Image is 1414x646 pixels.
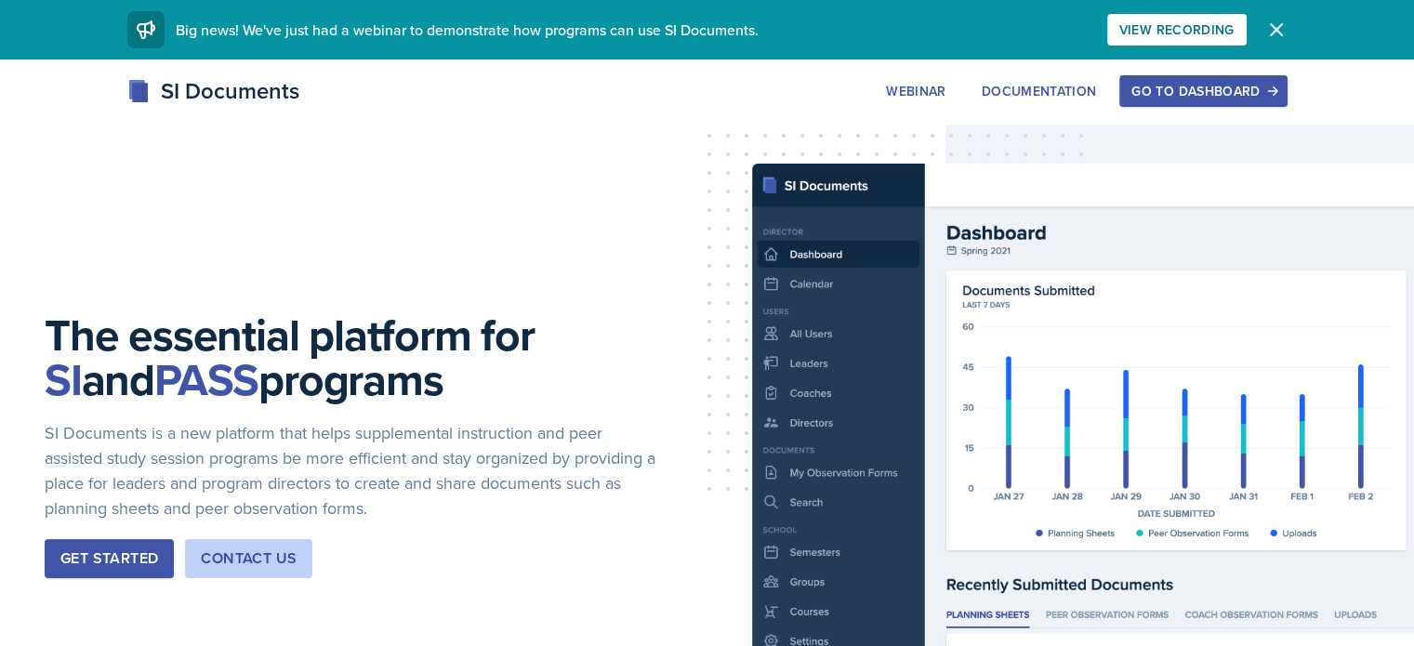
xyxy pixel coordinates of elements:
[874,75,958,107] button: Webinar
[60,547,158,570] div: Get Started
[1119,75,1287,107] button: Go to Dashboard
[970,75,1109,107] button: Documentation
[201,547,297,570] div: Contact Us
[127,74,299,108] div: SI Documents
[185,539,312,578] button: Contact Us
[886,84,945,99] div: Webinar
[982,84,1097,99] div: Documentation
[1131,84,1275,99] div: Go to Dashboard
[1119,22,1235,37] div: View Recording
[1107,14,1247,46] button: View Recording
[45,539,174,578] button: Get Started
[176,20,759,40] span: Big news! We've just had a webinar to demonstrate how programs can use SI Documents.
